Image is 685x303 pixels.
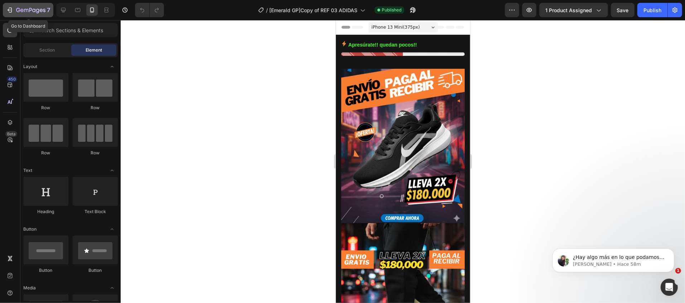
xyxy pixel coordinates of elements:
[545,6,592,14] span: 1 product assigned
[539,3,608,17] button: 1 product assigned
[661,279,678,296] iframe: Intercom live chat
[542,234,685,284] iframe: Intercom notifications mensaje
[7,76,17,82] div: 450
[266,6,268,14] span: /
[106,223,118,235] span: Toggle open
[23,150,68,156] div: Row
[23,105,68,111] div: Row
[106,282,118,294] span: Toggle open
[23,208,68,215] div: Heading
[23,63,37,70] span: Layout
[23,167,32,174] span: Text
[617,7,629,13] span: Save
[23,267,68,274] div: Button
[269,6,357,14] span: [Emerald GP]Copy of REF 03 ADIDAS
[73,150,118,156] div: Row
[23,23,118,37] input: Search Sections & Elements
[73,105,118,111] div: Row
[336,20,470,303] iframe: Design area
[382,7,401,13] span: Published
[3,3,53,17] button: 7
[23,285,36,291] span: Media
[611,3,635,17] button: Save
[73,208,118,215] div: Text Block
[637,3,667,17] button: Publish
[86,47,102,53] span: Element
[106,165,118,176] span: Toggle open
[135,3,164,17] div: Undo/Redo
[73,267,118,274] div: Button
[643,6,661,14] div: Publish
[47,6,50,14] p: 7
[40,47,55,53] span: Section
[23,226,37,232] span: Button
[675,268,681,274] span: 1
[5,131,17,137] div: Beta
[106,61,118,72] span: Toggle open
